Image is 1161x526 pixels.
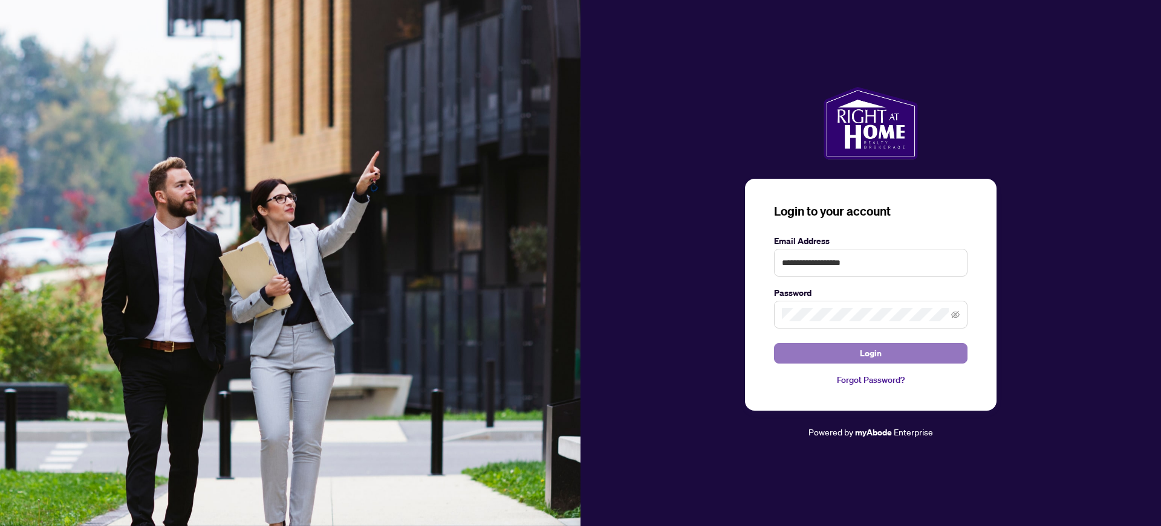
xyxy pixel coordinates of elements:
h3: Login to your account [774,203,968,220]
a: Forgot Password? [774,373,968,386]
img: ma-logo [824,87,917,159]
span: Powered by [808,426,853,437]
span: Enterprise [894,426,933,437]
span: eye-invisible [951,310,960,319]
label: Password [774,286,968,300]
a: myAbode [855,426,892,439]
span: Login [860,344,882,363]
button: Login [774,343,968,364]
label: Email Address [774,234,968,248]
